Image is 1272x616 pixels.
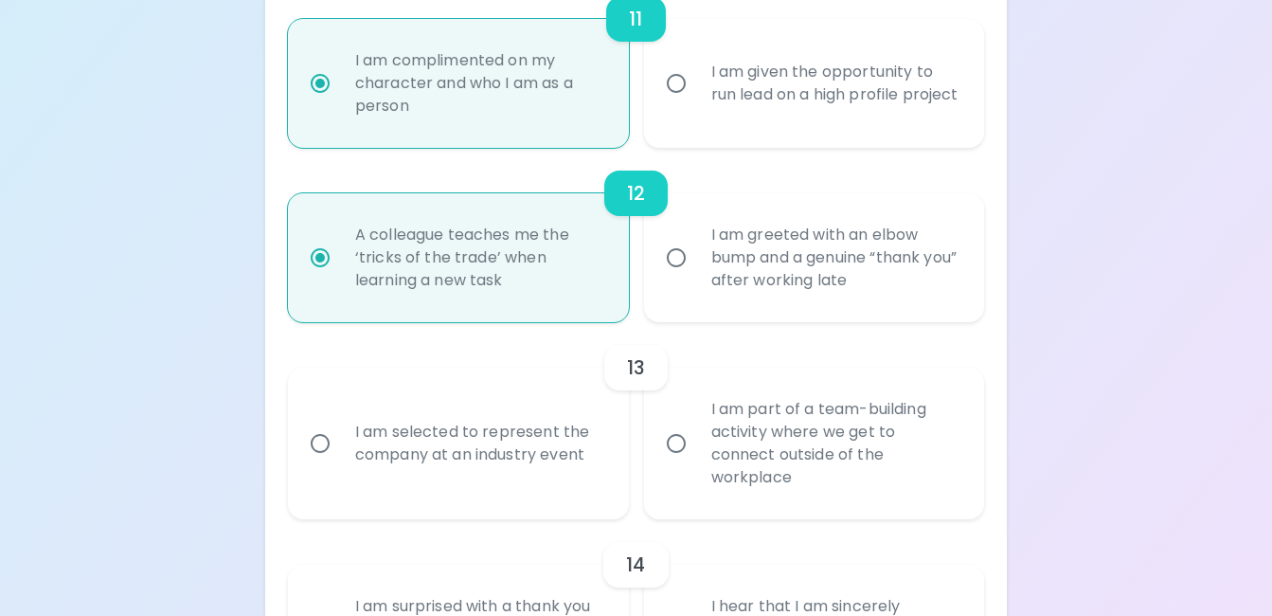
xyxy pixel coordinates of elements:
[696,201,975,315] div: I am greeted with an elbow bump and a genuine “thank you” after working late
[288,322,984,519] div: choice-group-check
[696,38,975,129] div: I am given the opportunity to run lead on a high profile project
[629,4,642,34] h6: 11
[627,353,645,383] h6: 13
[340,27,618,140] div: I am complimented on my character and who I am as a person
[626,550,645,580] h6: 14
[340,201,618,315] div: A colleague teaches me the ‘tricks of the trade’ when learning a new task
[340,398,618,489] div: I am selected to represent the company at an industry event
[696,375,975,512] div: I am part of a team-building activity where we get to connect outside of the workplace
[288,148,984,322] div: choice-group-check
[627,178,645,208] h6: 12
